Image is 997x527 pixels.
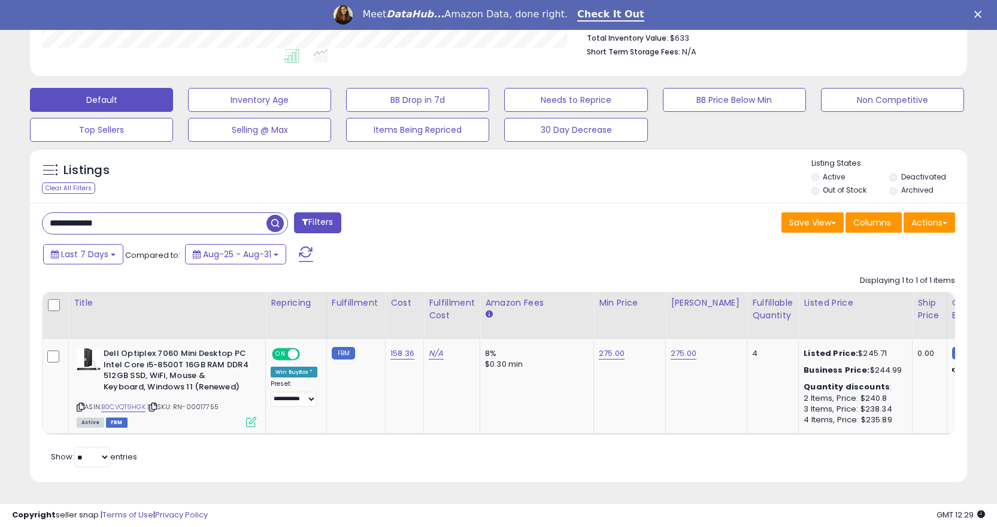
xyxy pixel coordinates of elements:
button: Selling @ Max [188,118,331,142]
a: 158.36 [390,348,414,360]
div: Win BuyBox * [271,367,317,377]
span: FBM [106,418,128,428]
span: Last 7 Days [61,248,108,260]
b: Quantity discounts [804,381,890,392]
i: DataHub... [386,8,444,20]
div: $244.99 [804,365,903,376]
button: Items Being Repriced [346,118,489,142]
div: Ship Price [917,297,941,322]
label: Archived [901,185,934,195]
strong: Copyright [12,509,56,520]
h5: Listings [63,162,110,179]
span: Aug-25 - Aug-31 [203,248,271,260]
div: Fulfillment Cost [429,297,475,322]
div: $245.71 [804,348,903,359]
div: 8% [485,348,584,359]
span: OFF [298,349,317,360]
a: Terms of Use [102,509,153,520]
div: Fulfillment [332,297,380,309]
small: FBM [332,347,355,360]
label: Active [823,172,845,182]
span: ON [273,349,288,360]
span: N/A [682,46,696,57]
b: Short Term Storage Fees: [587,47,680,57]
label: Deactivated [901,172,946,182]
div: seller snap | | [12,510,208,521]
b: Business Price: [804,364,869,376]
a: N/A [429,348,443,360]
li: $633 [587,30,946,44]
button: Non Competitive [821,88,964,112]
button: Save View [781,212,844,233]
a: Privacy Policy [155,509,208,520]
div: 2 Items, Price: $240.8 [804,393,903,404]
button: BB Price Below Min [663,88,806,112]
div: [PERSON_NAME] [671,297,742,309]
button: Filters [294,212,341,233]
img: Profile image for Georgie [334,5,353,25]
div: Displaying 1 to 1 of 1 items [860,275,955,287]
div: 3 Items, Price: $238.34 [804,404,903,415]
div: Clear All Filters [42,182,95,194]
a: Check It Out [577,8,644,22]
span: Show: entries [51,451,137,462]
button: Aug-25 - Aug-31 [185,244,286,264]
div: ASIN: [77,348,256,426]
span: All listings currently available for purchase on Amazon [77,418,104,428]
div: Title [74,297,260,309]
small: FBM [952,347,975,360]
b: Listed Price: [804,348,858,359]
div: Min Price [599,297,660,309]
small: Amazon Fees. [485,309,492,320]
a: B0CVQT9HGK [101,402,146,412]
button: Default [30,88,173,112]
div: $0.30 min [485,359,584,370]
div: Amazon Fees [485,297,589,309]
div: Meet Amazon Data, done right. [362,8,568,20]
button: BB Drop in 7d [346,88,489,112]
span: Columns [853,217,891,229]
button: Needs to Reprice [504,88,647,112]
div: : [804,382,903,392]
button: 30 Day Decrease [504,118,647,142]
b: Dell Optiplex 7060 Mini Desktop PC Intel Core i5-8500T 16GB RAM DDR4 512GB SSD, WiFi, Mouse & Key... [104,348,249,395]
div: Repricing [271,297,322,309]
span: Compared to: [125,249,180,261]
img: 41V74guYPFL._SL40_.jpg [77,348,101,370]
button: Columns [846,212,902,233]
a: 275.00 [599,348,625,360]
b: Total Inventory Value: [587,33,668,43]
div: 4 [752,348,789,359]
p: Listing States: [811,158,967,169]
div: Preset: [271,380,317,407]
button: Last 7 Days [43,244,123,264]
a: 275.00 [671,348,696,360]
button: Inventory Age [188,88,331,112]
button: Actions [904,212,955,233]
div: Listed Price [804,297,907,309]
div: Cost [390,297,419,309]
span: 2025-09-9 12:29 GMT [937,509,985,520]
label: Out of Stock [823,185,866,195]
div: Fulfillable Quantity [752,297,793,322]
div: 4 Items, Price: $235.89 [804,415,903,425]
div: Close [974,11,986,18]
span: | SKU: RN-00017755 [147,402,219,412]
div: 0.00 [917,348,937,359]
button: Top Sellers [30,118,173,142]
